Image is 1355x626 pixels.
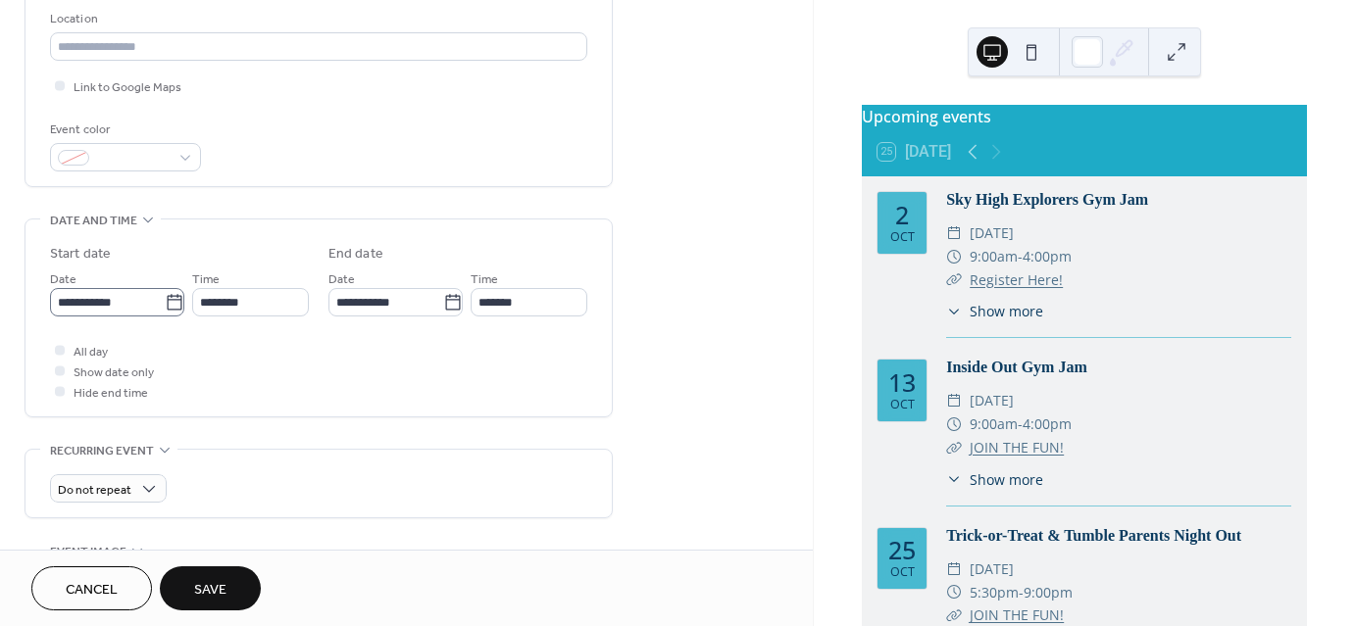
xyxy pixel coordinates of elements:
[66,580,118,601] span: Cancel
[970,221,1014,245] span: [DATE]
[192,269,220,290] span: Time
[50,244,111,265] div: Start date
[946,581,962,604] div: ​
[50,120,197,140] div: Event color
[328,244,383,265] div: End date
[890,231,915,244] div: Oct
[50,542,126,562] span: Event image
[74,77,181,98] span: Link to Google Maps
[74,362,154,383] span: Show date only
[328,269,355,290] span: Date
[58,479,131,502] span: Do not repeat
[50,9,583,29] div: Location
[946,469,962,490] div: ​
[970,245,1018,268] span: 9:00am
[946,301,1043,321] button: ​Show more
[946,189,1158,211] a: Sky High Explorers Gym Jam
[74,342,108,362] span: All day
[946,301,962,321] div: ​
[888,538,916,562] div: 25
[1023,245,1072,268] span: 4:00pm
[1019,581,1024,604] span: -
[946,469,1043,490] button: ​Show more
[1018,245,1023,268] span: -
[888,370,916,395] div: 13
[970,412,1018,436] span: 9:00am
[50,441,154,461] span: Recurring event
[970,557,1014,581] span: [DATE]
[970,605,1064,624] a: JOIN THE FUN!
[890,399,915,411] div: Oct
[74,383,148,404] span: Hide end time
[1018,412,1023,436] span: -
[194,580,226,601] span: Save
[31,566,152,610] button: Cancel
[946,268,962,292] div: ​
[946,221,962,245] div: ​
[970,438,1064,457] a: JOIN THE FUN!
[946,412,962,436] div: ​
[1023,412,1072,436] span: 4:00pm
[946,357,1095,378] a: Inside Out Gym Jam
[946,525,1263,547] a: Trick-or-Treat & Tumble Parents Night Out
[970,270,1063,289] a: Register Here!
[946,389,962,412] div: ​
[50,269,76,290] span: Date
[946,436,962,459] div: ​
[895,203,909,227] div: 2
[946,245,962,268] div: ​
[50,211,137,231] span: Date and time
[970,469,1043,490] span: Show more
[970,389,1014,412] span: [DATE]
[160,566,261,610] button: Save
[862,105,1307,128] div: Upcoming events
[970,301,1043,321] span: Show more
[1024,581,1073,604] span: 9:00pm
[946,557,962,581] div: ​
[890,566,915,579] div: Oct
[970,581,1019,604] span: 5:30pm
[471,269,498,290] span: Time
